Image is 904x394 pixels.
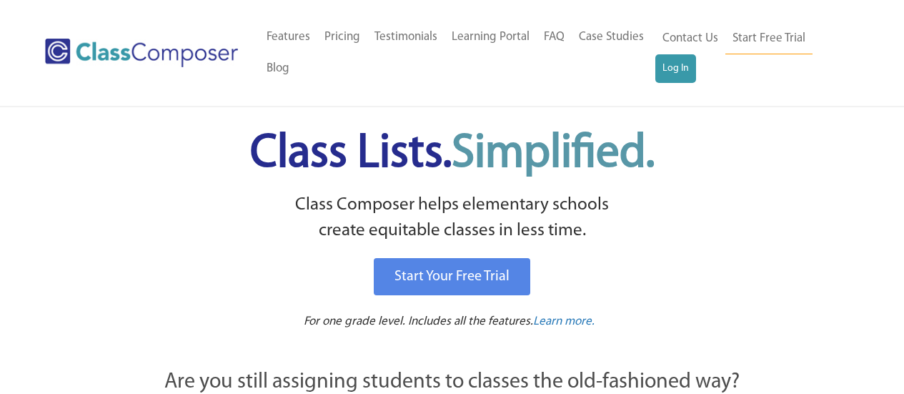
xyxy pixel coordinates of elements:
[533,315,595,327] span: Learn more.
[304,315,533,327] span: For one grade level. Includes all the features.
[259,21,655,84] nav: Header Menu
[444,21,537,53] a: Learning Portal
[317,21,367,53] a: Pricing
[655,23,725,54] a: Contact Us
[533,313,595,331] a: Learn more.
[259,21,317,53] a: Features
[725,23,813,55] a: Start Free Trial
[367,21,444,53] a: Testimonials
[250,131,655,177] span: Class Lists.
[259,53,297,84] a: Blog
[537,21,572,53] a: FAQ
[655,23,848,83] nav: Header Menu
[452,131,655,177] span: Simplified.
[45,39,238,67] img: Class Composer
[655,54,696,83] a: Log In
[572,21,651,53] a: Case Studies
[86,192,819,245] p: Class Composer helps elementary schools create equitable classes in less time.
[374,258,530,295] a: Start Your Free Trial
[394,270,510,284] span: Start Your Free Trial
